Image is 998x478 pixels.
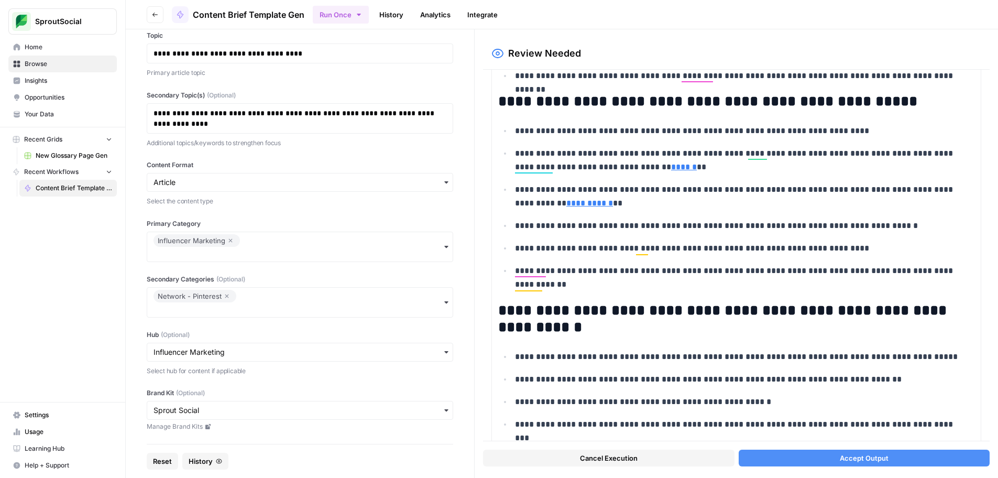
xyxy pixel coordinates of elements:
button: Help + Support [8,457,117,474]
a: Insights [8,72,117,89]
a: Your Data [8,106,117,123]
p: Select hub for content if applicable [147,366,453,376]
a: Manage Brand Kits [147,422,453,431]
span: Browse [25,59,112,69]
span: Recent Grids [24,135,62,144]
button: Cancel Execution [483,450,734,466]
span: Content Brief Template Gen [36,183,112,193]
label: Hub [147,330,453,340]
span: SproutSocial [35,16,98,27]
label: Brand Kit [147,388,453,398]
a: Home [8,39,117,56]
label: Secondary Categories [147,275,453,284]
a: History [373,6,410,23]
p: Additional topics/keywords to strengthen focus [147,138,453,148]
img: SproutSocial Logo [12,12,31,31]
span: Insights [25,76,112,85]
span: Cancel Execution [580,453,638,463]
span: Opportunities [25,93,112,102]
span: Home [25,42,112,52]
label: Primary Category [147,219,453,229]
span: (Optional) [216,275,245,284]
span: Recent Workflows [24,167,79,177]
a: Integrate [461,6,504,23]
a: Settings [8,407,117,423]
button: Influencer Marketing [147,232,453,262]
span: Your Data [25,110,112,119]
a: New Glossary Page Gen [19,147,117,164]
button: Workspace: SproutSocial [8,8,117,35]
span: (Optional) [176,388,205,398]
button: Accept Output [739,450,990,466]
label: Content Format [147,160,453,170]
p: Select the content type [147,196,453,207]
span: Settings [25,410,112,420]
a: Browse [8,56,117,72]
span: History [189,456,213,466]
span: (Optional) [207,91,236,100]
span: Content Brief Template Gen [193,8,304,21]
span: Learning Hub [25,444,112,453]
h2: Review Needed [508,46,581,61]
p: Primary article topic [147,68,453,78]
span: Help + Support [25,461,112,470]
input: Influencer Marketing [153,347,446,357]
span: Usage [25,427,112,437]
button: Run Once [313,6,369,24]
a: Analytics [414,6,457,23]
button: Network - Pinterest [147,287,453,318]
a: Learning Hub [8,440,117,457]
button: Reset [147,453,178,470]
label: Topic [147,31,453,40]
label: Secondary Topic(s) [147,91,453,100]
span: Reset [153,456,172,466]
span: Accept Output [840,453,889,463]
input: Article [153,177,446,188]
a: Content Brief Template Gen [19,180,117,197]
a: Opportunities [8,89,117,106]
span: (Optional) [161,330,190,340]
div: Influencer Marketing [158,234,236,247]
span: New Glossary Page Gen [36,151,112,160]
a: Usage [8,423,117,440]
a: Content Brief Template Gen [172,6,304,23]
button: Recent Grids [8,132,117,147]
button: History [182,453,228,470]
input: Sprout Social [153,405,446,416]
div: Network - Pinterest [158,290,232,302]
button: Recent Workflows [8,164,117,180]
